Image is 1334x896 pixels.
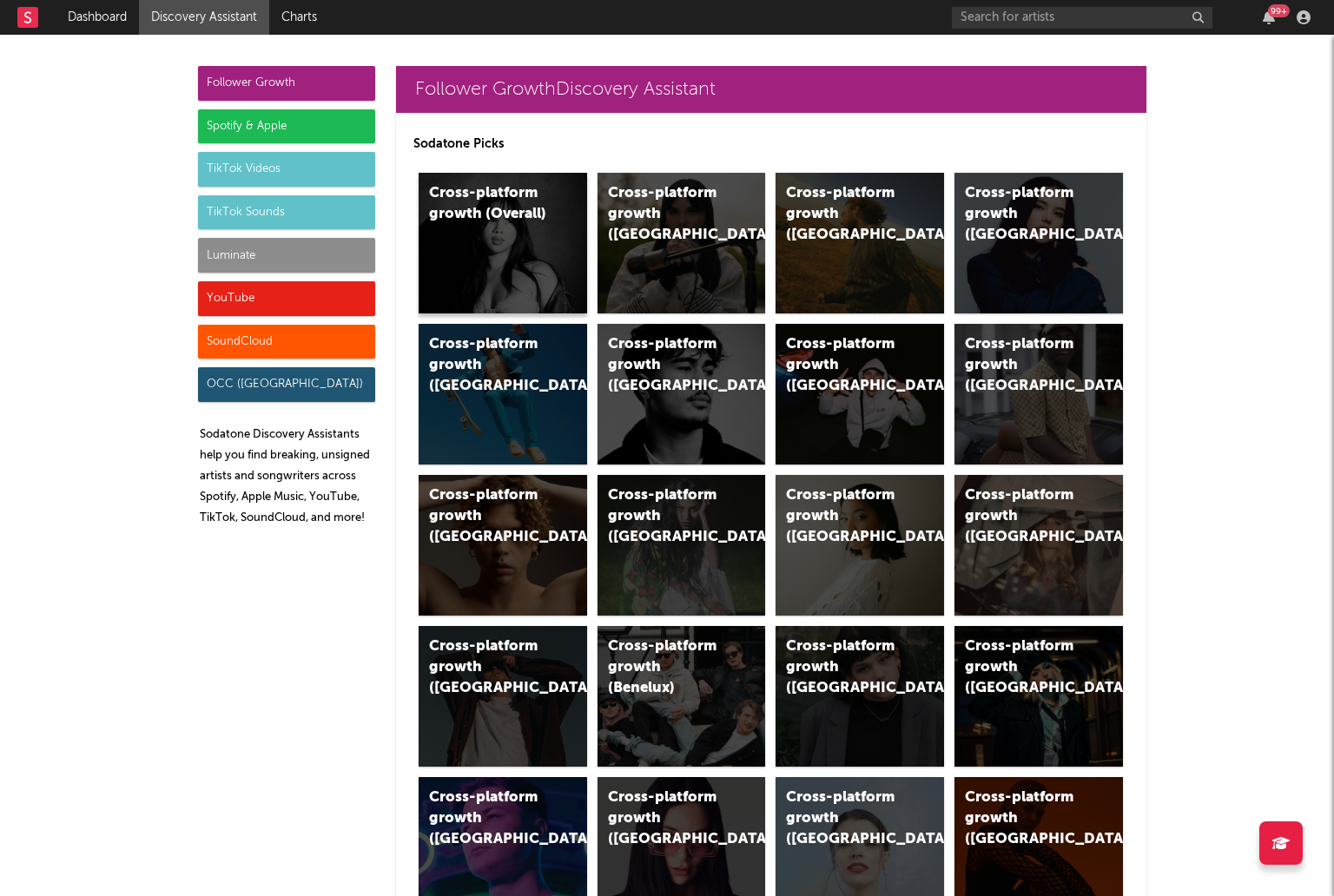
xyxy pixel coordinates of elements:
[598,324,766,464] a: Cross-platform growth ([GEOGRAPHIC_DATA])
[608,485,726,548] div: Cross-platform growth ([GEOGRAPHIC_DATA])
[608,787,726,850] div: Cross-platform growth ([GEOGRAPHIC_DATA])
[429,334,547,397] div: Cross-platform growth ([GEOGRAPHIC_DATA])
[776,626,944,767] a: Cross-platform growth ([GEOGRAPHIC_DATA])
[198,325,375,359] div: SoundCloud
[786,636,904,699] div: Cross-platform growth ([GEOGRAPHIC_DATA])
[608,334,726,397] div: Cross-platform growth ([GEOGRAPHIC_DATA])
[776,324,944,464] a: Cross-platform growth ([GEOGRAPHIC_DATA]/GSA)
[965,787,1083,850] div: Cross-platform growth ([GEOGRAPHIC_DATA])
[786,485,904,548] div: Cross-platform growth ([GEOGRAPHIC_DATA])
[198,238,375,273] div: Luminate
[598,626,766,767] a: Cross-platform growth (Benelux)
[608,183,726,246] div: Cross-platform growth ([GEOGRAPHIC_DATA])
[965,183,1083,246] div: Cross-platform growth ([GEOGRAPHIC_DATA])
[419,626,587,767] a: Cross-platform growth ([GEOGRAPHIC_DATA])
[965,485,1083,548] div: Cross-platform growth ([GEOGRAPHIC_DATA])
[776,173,944,313] a: Cross-platform growth ([GEOGRAPHIC_DATA])
[954,324,1123,464] a: Cross-platform growth ([GEOGRAPHIC_DATA])
[598,475,766,616] a: Cross-platform growth ([GEOGRAPHIC_DATA])
[954,475,1123,616] a: Cross-platform growth ([GEOGRAPHIC_DATA])
[786,787,904,850] div: Cross-platform growth ([GEOGRAPHIC_DATA])
[419,324,587,464] a: Cross-platform growth ([GEOGRAPHIC_DATA])
[419,173,587,313] a: Cross-platform growth (Overall)
[198,367,375,402] div: OCC ([GEOGRAPHIC_DATA])
[608,636,726,699] div: Cross-platform growth (Benelux)
[776,475,944,616] a: Cross-platform growth ([GEOGRAPHIC_DATA])
[429,636,547,699] div: Cross-platform growth ([GEOGRAPHIC_DATA])
[1263,10,1275,24] button: 99+
[198,281,375,316] div: YouTube
[198,195,375,230] div: TikTok Sounds
[1268,4,1290,17] div: 99 +
[786,183,904,246] div: Cross-platform growth ([GEOGRAPHIC_DATA])
[198,109,375,144] div: Spotify & Apple
[954,173,1123,313] a: Cross-platform growth ([GEOGRAPHIC_DATA])
[598,173,766,313] a: Cross-platform growth ([GEOGRAPHIC_DATA])
[429,485,547,548] div: Cross-platform growth ([GEOGRAPHIC_DATA])
[396,66,1146,113] a: Follower GrowthDiscovery Assistant
[952,7,1212,29] input: Search for artists
[198,66,375,101] div: Follower Growth
[429,787,547,850] div: Cross-platform growth ([GEOGRAPHIC_DATA])
[965,334,1083,397] div: Cross-platform growth ([GEOGRAPHIC_DATA])
[198,152,375,187] div: TikTok Videos
[413,134,1129,155] p: Sodatone Picks
[200,425,375,529] p: Sodatone Discovery Assistants help you find breaking, unsigned artists and songwriters across Spo...
[954,626,1123,767] a: Cross-platform growth ([GEOGRAPHIC_DATA])
[965,636,1083,699] div: Cross-platform growth ([GEOGRAPHIC_DATA])
[419,475,587,616] a: Cross-platform growth ([GEOGRAPHIC_DATA])
[429,183,547,225] div: Cross-platform growth (Overall)
[786,334,904,397] div: Cross-platform growth ([GEOGRAPHIC_DATA]/GSA)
